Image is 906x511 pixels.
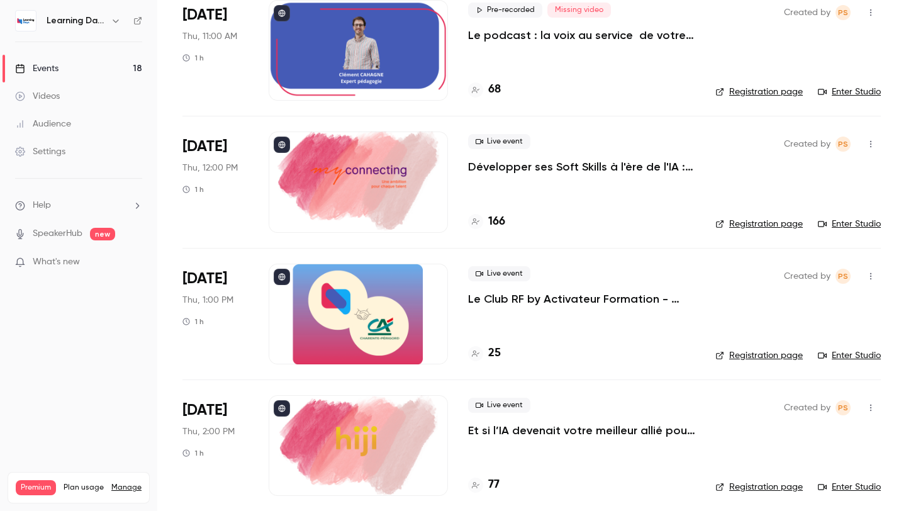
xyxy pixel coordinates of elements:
[838,269,848,284] span: PS
[15,90,60,103] div: Videos
[715,86,803,98] a: Registration page
[182,132,249,232] div: Oct 9 Thu, 12:00 PM (Europe/Paris)
[182,317,204,327] div: 1 h
[90,228,115,240] span: new
[15,118,71,130] div: Audience
[468,291,695,306] a: Le Club RF by Activateur Formation - réservé aux RF - La formation, bien plus qu’un “smile sheet" ?
[16,11,36,31] img: Learning Days
[182,5,227,25] span: [DATE]
[818,86,881,98] a: Enter Studio
[836,269,851,284] span: Prad Selvarajah
[33,255,80,269] span: What's new
[715,218,803,230] a: Registration page
[836,137,851,152] span: Prad Selvarajah
[468,3,542,18] span: Pre-recorded
[468,134,530,149] span: Live event
[838,400,848,415] span: PS
[468,81,501,98] a: 68
[488,213,505,230] h4: 166
[16,480,56,495] span: Premium
[182,425,235,438] span: Thu, 2:00 PM
[468,28,695,43] a: Le podcast : la voix au service de votre pédagogie
[182,294,233,306] span: Thu, 1:00 PM
[836,5,851,20] span: Prad Selvarajah
[818,481,881,493] a: Enter Studio
[547,3,611,18] span: Missing video
[468,213,505,230] a: 166
[836,400,851,415] span: Prad Selvarajah
[15,62,59,75] div: Events
[33,199,51,212] span: Help
[488,81,501,98] h4: 68
[182,53,204,63] div: 1 h
[15,145,65,158] div: Settings
[784,400,830,415] span: Created by
[818,349,881,362] a: Enter Studio
[488,476,500,493] h4: 77
[838,5,848,20] span: PS
[715,481,803,493] a: Registration page
[818,218,881,230] a: Enter Studio
[784,137,830,152] span: Created by
[182,448,204,458] div: 1 h
[182,30,237,43] span: Thu, 11:00 AM
[182,264,249,364] div: Oct 9 Thu, 1:00 PM (Europe/Paris)
[468,159,695,174] a: Développer ses Soft Skills à l'ère de l'IA : Esprit critique & IA
[468,476,500,493] a: 77
[715,349,803,362] a: Registration page
[182,162,238,174] span: Thu, 12:00 PM
[468,345,501,362] a: 25
[47,14,106,27] h6: Learning Days
[784,269,830,284] span: Created by
[15,199,142,212] li: help-dropdown-opener
[64,483,104,493] span: Plan usage
[468,398,530,413] span: Live event
[182,184,204,194] div: 1 h
[127,257,142,268] iframe: Noticeable Trigger
[784,5,830,20] span: Created by
[111,483,142,493] a: Manage
[182,400,227,420] span: [DATE]
[182,395,249,496] div: Oct 9 Thu, 2:00 PM (Europe/Paris)
[468,266,530,281] span: Live event
[838,137,848,152] span: PS
[182,269,227,289] span: [DATE]
[182,137,227,157] span: [DATE]
[488,345,501,362] h4: 25
[468,423,695,438] a: Et si l’IA devenait votre meilleur allié pour prouver enfin l’impact de vos formations ?
[33,227,82,240] a: SpeakerHub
